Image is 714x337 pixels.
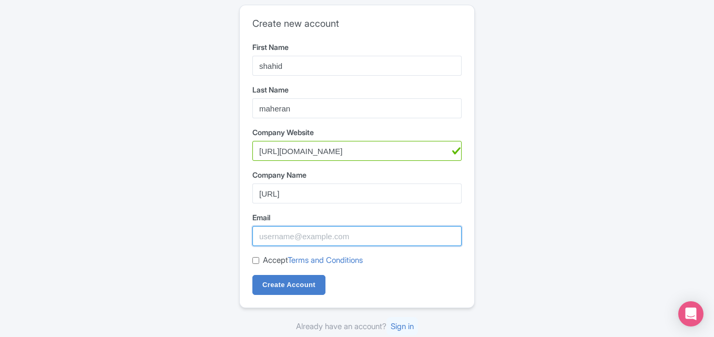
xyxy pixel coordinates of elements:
div: Already have an account? [239,321,475,333]
label: Company Website [252,127,462,138]
label: Company Name [252,169,462,180]
label: Email [252,212,462,223]
label: Accept [263,254,363,267]
div: Open Intercom Messenger [678,301,703,326]
h2: Create new account [252,18,462,29]
input: example.com [252,141,462,161]
label: First Name [252,42,462,53]
a: Sign in [386,317,418,335]
label: Last Name [252,84,462,95]
input: username@example.com [252,226,462,246]
input: Create Account [252,275,325,295]
a: Terms and Conditions [288,255,363,265]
